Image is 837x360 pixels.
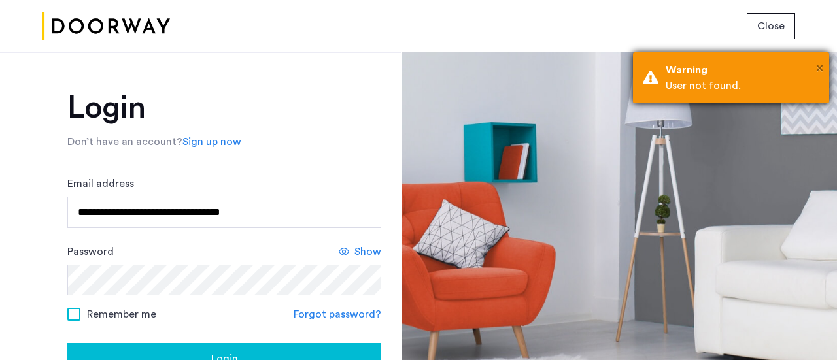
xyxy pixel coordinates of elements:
span: Show [354,244,381,259]
div: Warning [666,62,819,78]
span: Remember me [87,306,156,322]
a: Sign up now [182,134,241,150]
img: logo [42,2,170,51]
span: Don’t have an account? [67,137,182,147]
span: × [816,61,823,74]
label: Password [67,244,114,259]
h1: Login [67,92,381,123]
span: Close [757,18,785,34]
a: Forgot password? [294,306,381,322]
button: button [747,13,795,39]
button: Close [816,58,823,78]
div: User not found. [666,78,819,93]
label: Email address [67,176,134,191]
